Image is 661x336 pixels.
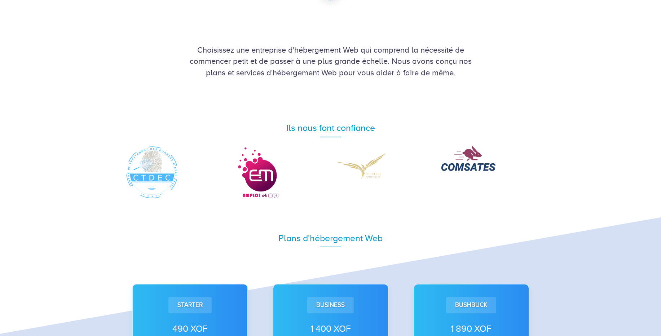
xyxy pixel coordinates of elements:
[142,322,238,335] div: 490 XOF
[283,322,378,335] div: 1 400 XOF
[125,145,179,199] img: CTDEC
[125,121,536,134] div: Ils nous font confiance
[441,145,495,171] img: COMSATES
[424,322,519,335] div: 1 890 XOF
[125,232,536,245] div: Plans d'hébergement Web
[230,145,285,199] img: Emploi et Moi
[446,297,496,313] div: Bushbuck
[168,297,212,313] div: Starter
[336,145,390,186] img: DS Corporate
[125,44,536,78] div: Choisissez une entreprise d'hébergement Web qui comprend la nécessité de commencer petit et de pa...
[307,297,354,313] div: Business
